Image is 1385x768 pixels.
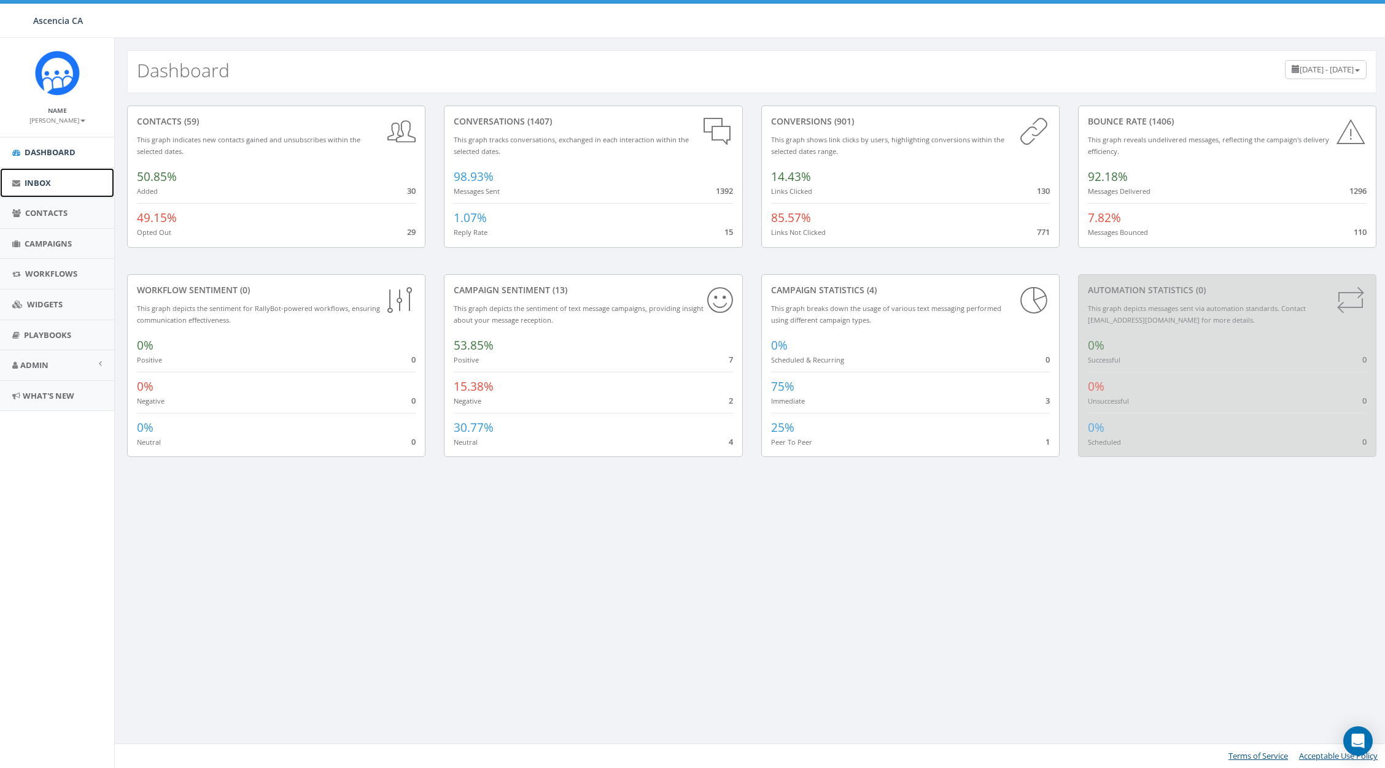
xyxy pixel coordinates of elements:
[25,238,72,249] span: Campaigns
[1088,437,1121,447] small: Scheduled
[771,284,1050,296] div: Campaign Statistics
[454,437,478,447] small: Neutral
[1362,354,1367,365] span: 0
[137,304,380,324] small: This graph depicts the sentiment for RallyBot-powered workflows, ensuring communication effective...
[137,420,153,436] span: 0%
[29,114,85,125] a: [PERSON_NAME]
[1088,396,1129,405] small: Unsuccessful
[29,116,85,125] small: [PERSON_NAME]
[1046,436,1050,447] span: 1
[771,115,1050,128] div: conversions
[1046,354,1050,365] span: 0
[33,15,83,26] span: Ascencia CA
[411,436,416,447] span: 0
[137,284,416,296] div: Workflow Sentiment
[137,135,360,156] small: This graph indicates new contacts gained and unsubscribes within the selected dates.
[771,420,794,436] span: 25%
[1193,284,1206,296] span: (0)
[771,337,788,353] span: 0%
[137,210,177,226] span: 49.15%
[238,284,250,296] span: (0)
[25,177,51,188] span: Inbox
[1088,228,1148,237] small: Messages Bounced
[1088,337,1104,353] span: 0%
[1088,186,1150,196] small: Messages Delivered
[1147,115,1174,127] span: (1406)
[137,337,153,353] span: 0%
[1228,750,1288,761] a: Terms of Service
[1037,185,1050,196] span: 130
[550,284,567,296] span: (13)
[454,284,732,296] div: Campaign Sentiment
[454,169,494,185] span: 98.93%
[407,185,416,196] span: 30
[724,226,733,237] span: 15
[137,169,177,185] span: 50.85%
[454,135,689,156] small: This graph tracks conversations, exchanged in each interaction within the selected dates.
[1088,420,1104,436] span: 0%
[1088,304,1306,324] small: This graph depicts messages sent via automation standards. Contact [EMAIL_ADDRESS][DOMAIN_NAME] f...
[832,115,854,127] span: (901)
[182,115,199,127] span: (59)
[1354,226,1367,237] span: 110
[137,228,171,237] small: Opted Out
[1088,169,1128,185] span: 92.18%
[771,355,844,364] small: Scheduled & Recurring
[25,147,76,158] span: Dashboard
[729,436,733,447] span: 4
[771,210,811,226] span: 85.57%
[34,50,80,96] img: Rally_Platform_Icon.png
[1300,64,1354,75] span: [DATE] - [DATE]
[1088,135,1329,156] small: This graph reveals undelivered messages, reflecting the campaign's delivery efficiency.
[411,354,416,365] span: 0
[771,437,812,447] small: Peer To Peer
[771,186,812,196] small: Links Clicked
[525,115,552,127] span: (1407)
[411,395,416,406] span: 0
[771,228,826,237] small: Links Not Clicked
[1037,226,1050,237] span: 771
[771,169,811,185] span: 14.43%
[25,207,68,218] span: Contacts
[137,378,153,394] span: 0%
[454,396,481,405] small: Negative
[1362,395,1367,406] span: 0
[864,284,877,296] span: (4)
[1343,726,1373,756] div: Open Intercom Messenger
[454,337,494,353] span: 53.85%
[24,329,71,340] span: Playbooks
[1349,185,1367,196] span: 1296
[1088,378,1104,394] span: 0%
[137,60,230,80] h2: Dashboard
[771,396,805,405] small: Immediate
[407,226,416,237] span: 29
[1046,395,1050,406] span: 3
[25,268,77,279] span: Workflows
[1088,115,1367,128] div: Bounce Rate
[1299,750,1378,761] a: Acceptable Use Policy
[729,354,733,365] span: 7
[137,396,165,405] small: Negative
[771,135,1004,156] small: This graph shows link clicks by users, highlighting conversions within the selected dates range.
[716,185,733,196] span: 1392
[454,115,732,128] div: conversations
[454,186,500,196] small: Messages Sent
[454,210,487,226] span: 1.07%
[1088,210,1121,226] span: 7.82%
[454,378,494,394] span: 15.38%
[729,395,733,406] span: 2
[771,304,1001,324] small: This graph breaks down the usage of various text messaging performed using different campaign types.
[454,355,479,364] small: Positive
[23,390,74,401] span: What's New
[454,304,704,324] small: This graph depicts the sentiment of text message campaigns, providing insight about your message ...
[137,115,416,128] div: contacts
[48,106,67,115] small: Name
[27,299,63,310] span: Widgets
[454,228,487,237] small: Reply Rate
[137,186,158,196] small: Added
[1088,355,1120,364] small: Successful
[1088,284,1367,296] div: Automation Statistics
[1362,436,1367,447] span: 0
[771,378,794,394] span: 75%
[454,420,494,436] span: 30.77%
